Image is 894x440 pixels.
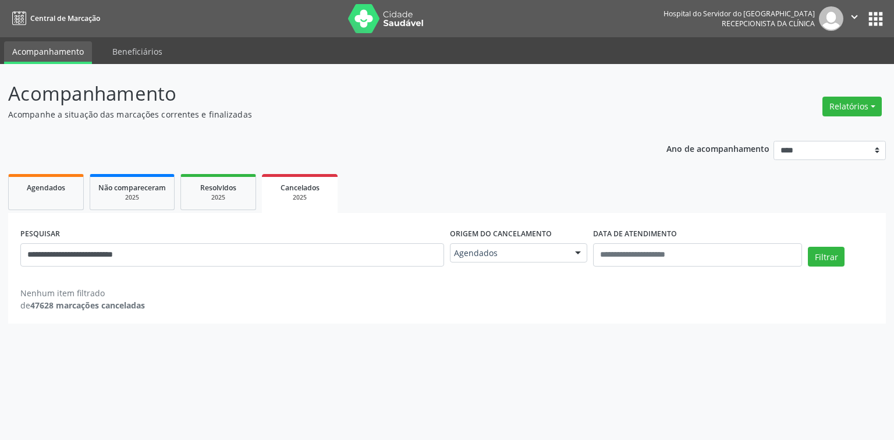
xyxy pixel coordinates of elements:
div: 2025 [98,193,166,202]
strong: 47628 marcações canceladas [30,300,145,311]
button: Filtrar [808,247,845,267]
button:  [843,6,865,31]
img: img [819,6,843,31]
a: Acompanhamento [4,41,92,64]
div: 2025 [189,193,247,202]
label: Origem do cancelamento [450,225,552,243]
span: Recepcionista da clínica [722,19,815,29]
div: 2025 [270,193,329,202]
div: Hospital do Servidor do [GEOGRAPHIC_DATA] [664,9,815,19]
p: Acompanhe a situação das marcações correntes e finalizadas [8,108,623,120]
p: Ano de acompanhamento [666,141,769,155]
i:  [848,10,861,23]
a: Beneficiários [104,41,171,62]
div: de [20,299,145,311]
a: Central de Marcação [8,9,100,28]
span: Cancelados [281,183,320,193]
label: PESQUISAR [20,225,60,243]
span: Agendados [454,247,563,259]
span: Central de Marcação [30,13,100,23]
span: Agendados [27,183,65,193]
p: Acompanhamento [8,79,623,108]
button: Relatórios [822,97,882,116]
span: Não compareceram [98,183,166,193]
label: DATA DE ATENDIMENTO [593,225,677,243]
button: apps [865,9,886,29]
div: Nenhum item filtrado [20,287,145,299]
span: Resolvidos [200,183,236,193]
